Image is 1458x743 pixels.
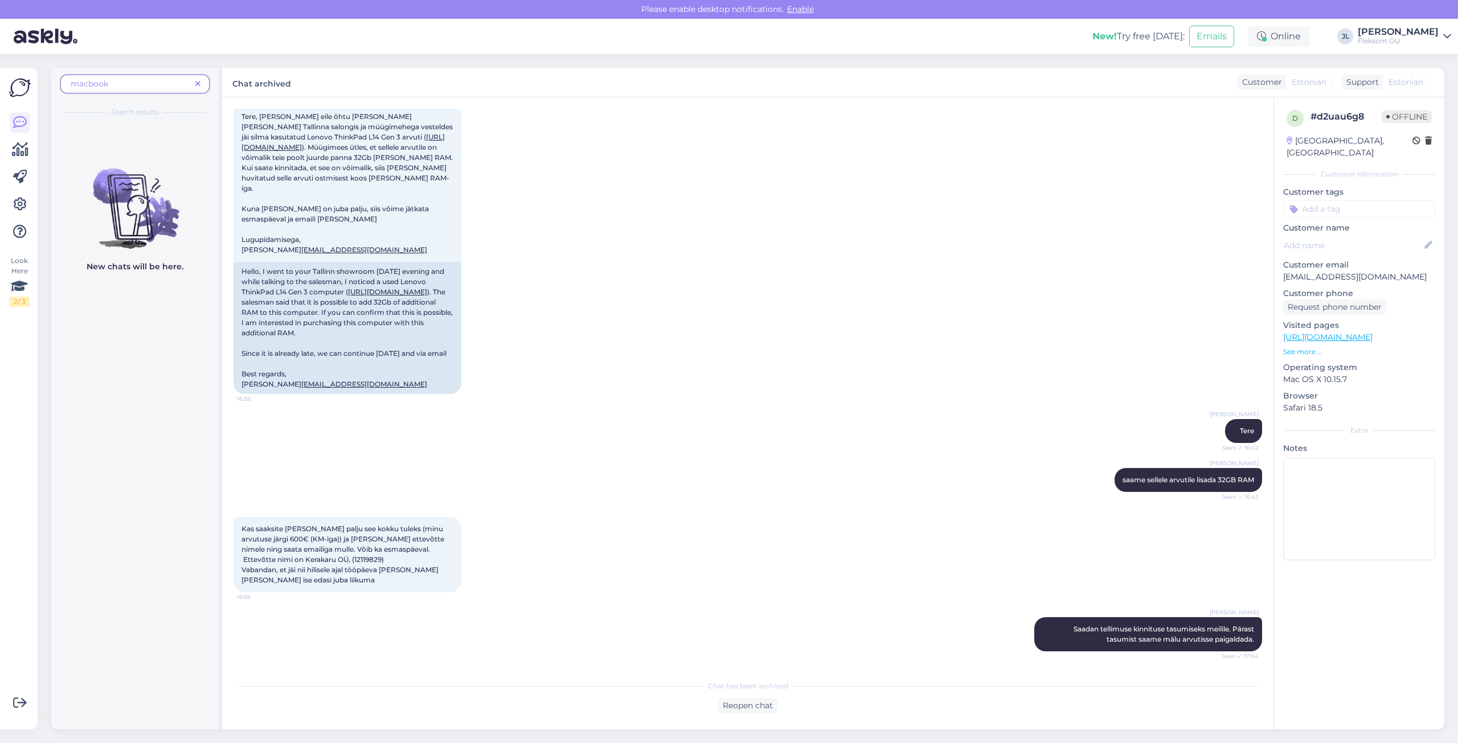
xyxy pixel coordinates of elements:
[9,297,30,307] div: 2 / 3
[1283,259,1435,271] p: Customer email
[232,75,291,90] label: Chat archived
[1342,76,1379,88] div: Support
[234,262,461,394] div: Hello, I went to your Tallinn showroom [DATE] evening and while talking to the salesman, I notice...
[9,256,30,307] div: Look Here
[1210,459,1259,467] span: [PERSON_NAME]
[241,112,454,254] span: Tere, [PERSON_NAME] eile õhtu [PERSON_NAME] [PERSON_NAME] Tallinna salongis ja müügimehega vestel...
[784,4,817,14] span: Enable
[1283,347,1435,357] p: See more ...
[1287,135,1412,159] div: [GEOGRAPHIC_DATA], [GEOGRAPHIC_DATA]
[1283,332,1373,342] a: [URL][DOMAIN_NAME]
[1092,31,1117,42] b: New!
[71,79,108,89] span: macbook
[1283,442,1435,454] p: Notes
[1283,222,1435,234] p: Customer name
[1358,27,1439,36] div: [PERSON_NAME]
[301,380,427,388] a: [EMAIL_ADDRESS][DOMAIN_NAME]
[348,288,427,296] a: [URL][DOMAIN_NAME]
[1292,114,1298,122] span: d
[1283,299,1386,315] div: Request phone number
[9,77,31,98] img: Askly Logo
[1358,36,1439,46] div: Fleksont OÜ
[1389,76,1423,88] span: Estonian
[1216,652,1259,660] span: Seen ✓ 17:04
[718,698,777,713] div: Reopen chat
[237,395,280,403] span: 16:38
[87,261,183,273] p: New chats will be here.
[1283,402,1435,414] p: Safari 18.5
[1210,608,1259,617] span: [PERSON_NAME]
[1216,492,1259,501] span: Seen ✓ 16:42
[1283,373,1435,385] p: Mac OS X 10.15.7
[708,681,788,691] span: Chat has been archived
[1382,110,1432,123] span: Offline
[1074,625,1256,643] span: Saadan tellimuse kinnituse tasumiseks meilile. Pärast tasumist saame mälu arvutisse paigaldada.
[1284,239,1422,252] input: Add name
[1310,110,1382,124] div: # d2uau6g8
[51,148,219,251] img: No chats
[1283,169,1435,179] div: Customer information
[1283,319,1435,331] p: Visited pages
[301,245,427,254] a: [EMAIL_ADDRESS][DOMAIN_NAME]
[1283,271,1435,283] p: [EMAIL_ADDRESS][DOMAIN_NAME]
[241,524,446,584] span: Kas saaksite [PERSON_NAME] palju see kokku tuleks (minu arvutuse järgi 600€ (KM-iga)) ja [PERSON_...
[1216,444,1259,452] span: Seen ✓ 16:42
[1123,475,1254,484] span: saame sellele arvutile lisada 32GB RAM
[1337,28,1353,44] div: JL
[1092,30,1185,43] div: Try free [DATE]:
[1283,200,1435,217] input: Add a tag
[1283,390,1435,402] p: Browser
[1189,26,1234,47] button: Emails
[1238,76,1282,88] div: Customer
[1240,426,1254,435] span: Tere
[1283,186,1435,198] p: Customer tags
[111,107,159,117] span: Search results
[1283,362,1435,373] p: Operating system
[1210,410,1259,418] span: [PERSON_NAME]
[1248,26,1310,47] div: Online
[1292,76,1326,88] span: Estonian
[1283,425,1435,436] div: Extra
[1283,288,1435,299] p: Customer phone
[1358,27,1451,46] a: [PERSON_NAME]Fleksont OÜ
[237,593,280,601] span: 16:56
